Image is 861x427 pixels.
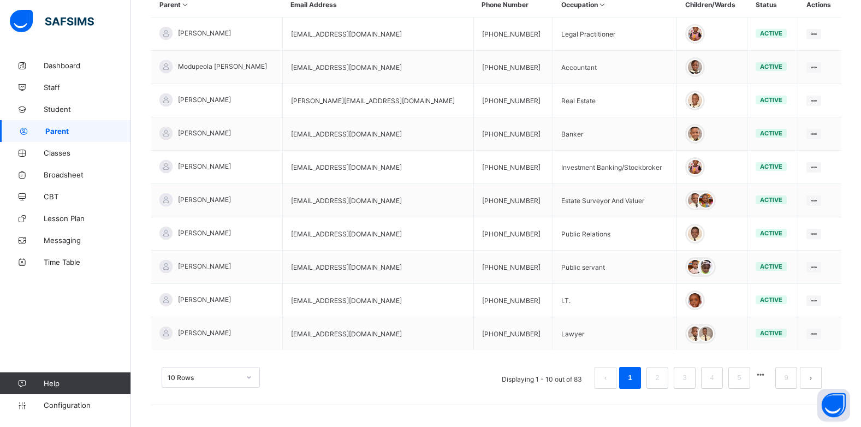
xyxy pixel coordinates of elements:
[553,117,677,151] td: Banker
[44,258,131,266] span: Time Table
[473,284,553,317] td: [PHONE_NUMBER]
[44,149,131,157] span: Classes
[178,229,231,237] span: [PERSON_NAME]
[45,127,131,135] span: Parent
[595,367,616,389] li: 上一页
[181,1,190,9] i: Sort in Ascending Order
[44,61,131,70] span: Dashboard
[679,371,690,385] a: 3
[760,296,782,304] span: active
[282,317,473,351] td: [EMAIL_ADDRESS][DOMAIN_NAME]
[753,367,768,382] li: 向后 5 页
[553,151,677,184] td: Investment Banking/Stockbroker
[282,51,473,84] td: [EMAIL_ADDRESS][DOMAIN_NAME]
[178,96,231,104] span: [PERSON_NAME]
[619,367,641,389] li: 1
[800,367,822,389] li: 下一页
[473,51,553,84] td: [PHONE_NUMBER]
[473,151,553,184] td: [PHONE_NUMBER]
[178,329,231,337] span: [PERSON_NAME]
[282,217,473,251] td: [EMAIL_ADDRESS][DOMAIN_NAME]
[178,195,231,204] span: [PERSON_NAME]
[44,192,131,201] span: CBT
[706,371,717,385] a: 4
[652,371,662,385] a: 2
[473,117,553,151] td: [PHONE_NUMBER]
[178,162,231,170] span: [PERSON_NAME]
[598,1,607,9] i: Sort in Ascending Order
[282,84,473,117] td: [PERSON_NAME][EMAIL_ADDRESS][DOMAIN_NAME]
[282,184,473,217] td: [EMAIL_ADDRESS][DOMAIN_NAME]
[178,129,231,137] span: [PERSON_NAME]
[760,29,782,37] span: active
[44,105,131,114] span: Student
[44,401,130,410] span: Configuration
[44,236,131,245] span: Messaging
[760,63,782,70] span: active
[701,367,723,389] li: 4
[760,229,782,237] span: active
[728,367,750,389] li: 5
[646,367,668,389] li: 2
[553,317,677,351] td: Lawyer
[817,389,850,422] button: Open asap
[553,184,677,217] td: Estate Surveyor And Valuer
[44,170,131,179] span: Broadsheet
[553,284,677,317] td: I.T.
[553,217,677,251] td: Public Relations
[10,10,94,33] img: safsims
[625,371,635,385] a: 1
[760,263,782,270] span: active
[282,251,473,284] td: [EMAIL_ADDRESS][DOMAIN_NAME]
[760,96,782,104] span: active
[781,371,791,385] a: 9
[178,62,267,70] span: Modupeola [PERSON_NAME]
[553,84,677,117] td: Real Estate
[282,117,473,151] td: [EMAIL_ADDRESS][DOMAIN_NAME]
[44,83,131,92] span: Staff
[44,214,131,223] span: Lesson Plan
[760,329,782,337] span: active
[760,129,782,137] span: active
[674,367,696,389] li: 3
[473,17,553,51] td: [PHONE_NUMBER]
[595,367,616,389] button: prev page
[553,251,677,284] td: Public servant
[178,295,231,304] span: [PERSON_NAME]
[473,84,553,117] td: [PHONE_NUMBER]
[473,217,553,251] td: [PHONE_NUMBER]
[473,251,553,284] td: [PHONE_NUMBER]
[775,367,797,389] li: 9
[168,373,240,382] div: 10 Rows
[494,367,590,389] li: Displaying 1 - 10 out of 83
[282,284,473,317] td: [EMAIL_ADDRESS][DOMAIN_NAME]
[473,317,553,351] td: [PHONE_NUMBER]
[553,17,677,51] td: Legal Practitioner
[178,262,231,270] span: [PERSON_NAME]
[760,163,782,170] span: active
[178,29,231,37] span: [PERSON_NAME]
[800,367,822,389] button: next page
[282,17,473,51] td: [EMAIL_ADDRESS][DOMAIN_NAME]
[282,151,473,184] td: [EMAIL_ADDRESS][DOMAIN_NAME]
[553,51,677,84] td: Accountant
[734,371,744,385] a: 5
[44,379,130,388] span: Help
[760,196,782,204] span: active
[473,184,553,217] td: [PHONE_NUMBER]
